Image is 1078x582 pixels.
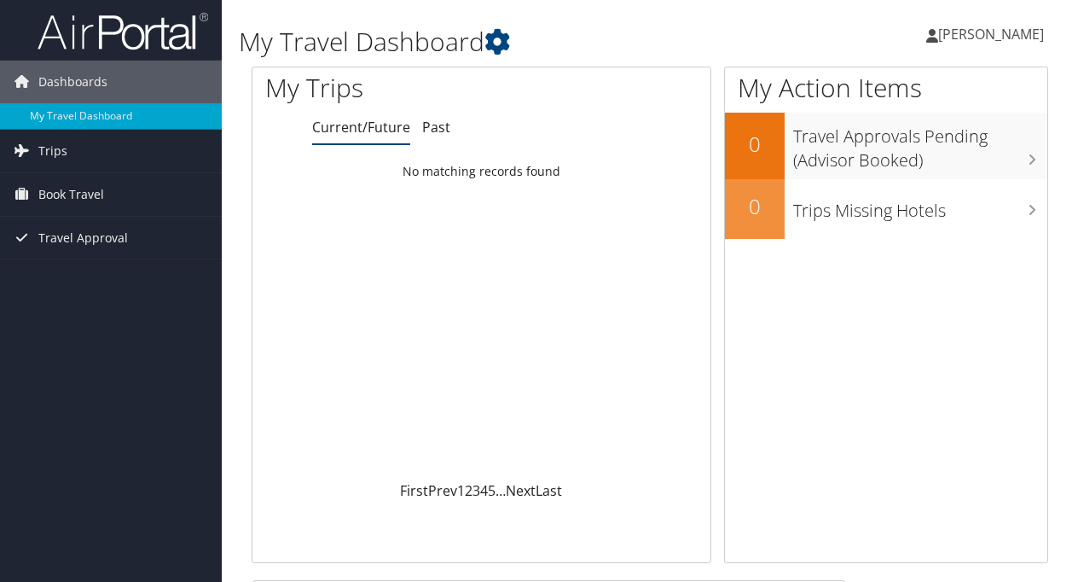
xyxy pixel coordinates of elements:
[38,61,107,103] span: Dashboards
[457,481,465,500] a: 1
[488,481,496,500] a: 5
[725,130,785,159] h2: 0
[422,118,450,137] a: Past
[252,156,710,187] td: No matching records found
[793,116,1047,172] h3: Travel Approvals Pending (Advisor Booked)
[38,11,208,51] img: airportal-logo.png
[536,481,562,500] a: Last
[496,481,506,500] span: …
[725,70,1047,106] h1: My Action Items
[38,130,67,172] span: Trips
[465,481,472,500] a: 2
[793,190,1047,223] h3: Trips Missing Hotels
[506,481,536,500] a: Next
[938,25,1044,44] span: [PERSON_NAME]
[725,113,1047,178] a: 0Travel Approvals Pending (Advisor Booked)
[472,481,480,500] a: 3
[400,481,428,500] a: First
[38,173,104,216] span: Book Travel
[428,481,457,500] a: Prev
[38,217,128,259] span: Travel Approval
[480,481,488,500] a: 4
[265,70,507,106] h1: My Trips
[725,192,785,221] h2: 0
[239,24,787,60] h1: My Travel Dashboard
[926,9,1061,60] a: [PERSON_NAME]
[725,179,1047,239] a: 0Trips Missing Hotels
[312,118,410,137] a: Current/Future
